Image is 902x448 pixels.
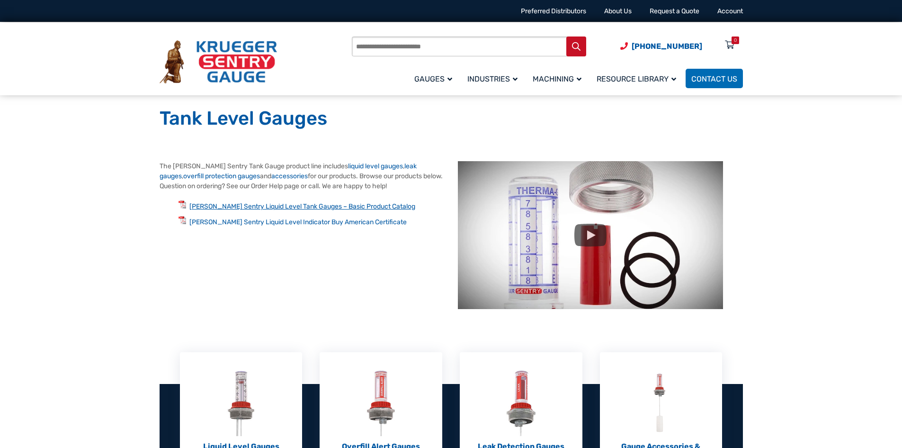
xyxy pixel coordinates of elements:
[462,67,527,90] a: Industries
[271,172,308,180] a: accessories
[646,371,676,436] img: Gauge Accessories & Options
[183,172,260,180] a: overfill protection gauges
[620,40,702,52] a: Phone Number (920) 434-8860
[458,161,723,309] img: Tank Level Gauges
[597,74,676,83] span: Resource Library
[604,7,632,15] a: About Us
[414,74,452,83] span: Gauges
[348,162,403,170] a: liquid level gauges
[189,202,415,210] a: [PERSON_NAME] Sentry Liquid Level Tank Gauges – Basic Product Catalog
[160,40,277,84] img: Krueger Sentry Gauge
[686,69,743,88] a: Contact Us
[226,371,256,436] img: Liquid Level Gauges
[650,7,699,15] a: Request a Quote
[632,42,702,51] span: [PHONE_NUMBER]
[189,218,407,226] a: [PERSON_NAME] Sentry Liquid Level Indicator Buy American Certificate
[533,74,581,83] span: Machining
[467,74,518,83] span: Industries
[591,67,686,90] a: Resource Library
[691,74,737,83] span: Contact Us
[734,37,737,44] div: 0
[527,67,591,90] a: Machining
[160,162,417,180] a: leak gauges
[366,371,396,436] img: Overfill Alert Gauges
[506,371,536,436] img: Leak Detection Gauges
[409,67,462,90] a: Gauges
[717,7,743,15] a: Account
[521,7,586,15] a: Preferred Distributors
[160,161,444,191] p: The [PERSON_NAME] Sentry Tank Gauge product line includes , , and for our products. Browse our pr...
[160,107,743,130] h1: Tank Level Gauges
